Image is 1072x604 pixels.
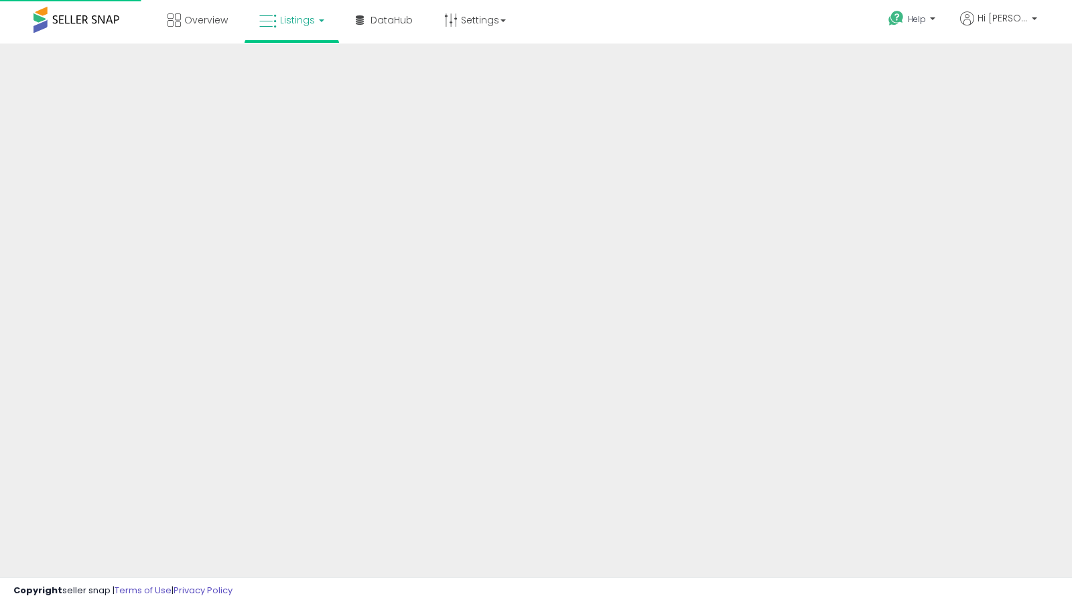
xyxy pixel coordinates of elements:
[280,13,315,27] span: Listings
[184,13,228,27] span: Overview
[371,13,413,27] span: DataHub
[888,10,904,27] i: Get Help
[960,11,1037,42] a: Hi [PERSON_NAME]
[908,13,926,25] span: Help
[978,11,1028,25] span: Hi [PERSON_NAME]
